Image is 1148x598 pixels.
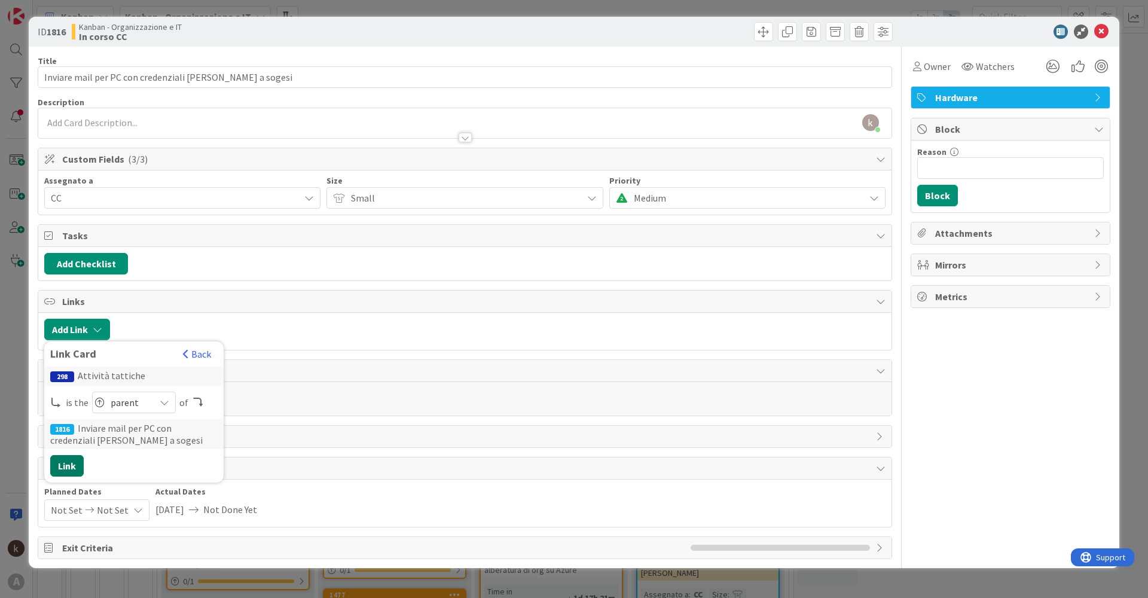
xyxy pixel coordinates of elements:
[38,97,84,108] span: Description
[50,455,84,477] button: Link
[128,153,148,165] span: ( 3/3 )
[50,392,218,413] div: is the of
[79,22,182,32] span: Kanban - Organizzazione e IT
[50,347,176,361] div: Link Card
[203,499,257,520] span: Not Done Yet
[44,253,128,274] button: Add Checklist
[97,500,129,520] span: Not Set
[44,319,110,340] button: Add Link
[976,59,1015,74] span: Watchers
[935,258,1088,272] span: Mirrors
[62,429,870,444] span: History
[917,185,958,206] button: Block
[924,59,951,74] span: Owner
[609,176,886,185] div: Priority
[50,424,74,435] div: 1816
[50,371,74,382] div: 298
[62,461,870,475] span: Dates
[182,347,212,361] button: Back
[935,122,1088,136] span: Block
[44,176,320,185] div: Assegnato a
[917,147,947,157] label: Reason
[51,500,83,520] span: Not Set
[51,191,300,205] span: CC
[62,364,870,378] span: Comments
[62,228,870,243] span: Tasks
[25,2,54,16] span: Support
[38,66,892,88] input: type card name here...
[634,190,859,206] span: Medium
[79,32,182,41] b: In corso CC
[62,294,870,309] span: Links
[935,90,1088,105] span: Hardware
[351,190,576,206] span: Small
[935,226,1088,240] span: Attachments
[111,394,149,411] span: parent
[62,541,685,555] span: Exit Criteria
[47,26,66,38] b: 1816
[862,114,879,131] img: AAcHTtd5rm-Hw59dezQYKVkaI0MZoYjvbSZnFopdN0t8vu62=s96-c
[38,25,66,39] span: ID
[44,419,224,449] div: Inviare mail per PC con credenziali [PERSON_NAME] a sogesi
[935,289,1088,304] span: Metrics
[62,152,870,166] span: Custom Fields
[155,486,257,498] span: Actual Dates
[326,176,603,185] div: Size
[44,367,224,386] div: Attività tattiche
[44,486,149,498] span: Planned Dates
[155,499,184,520] span: [DATE]
[38,56,57,66] label: Title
